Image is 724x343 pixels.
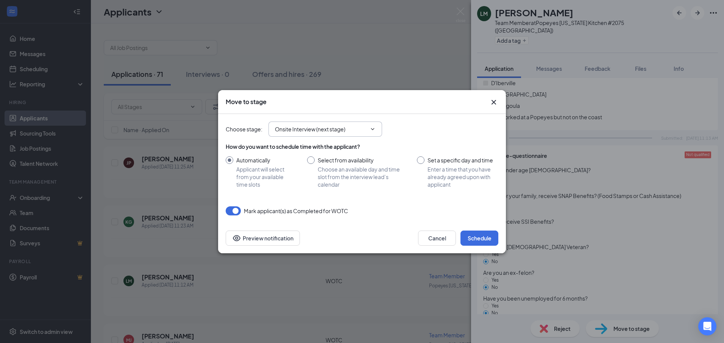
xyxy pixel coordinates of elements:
button: Preview notificationEye [226,231,300,246]
svg: Eye [232,234,241,243]
svg: Cross [489,98,498,107]
svg: ChevronDown [370,126,376,132]
button: Schedule [460,231,498,246]
span: Choose stage : [226,125,262,133]
h3: Move to stage [226,98,267,106]
div: Open Intercom Messenger [698,317,716,335]
button: Cancel [418,231,456,246]
span: Mark applicant(s) as Completed for WOTC [244,206,348,215]
div: How do you want to schedule time with the applicant? [226,143,498,150]
button: Close [489,98,498,107]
